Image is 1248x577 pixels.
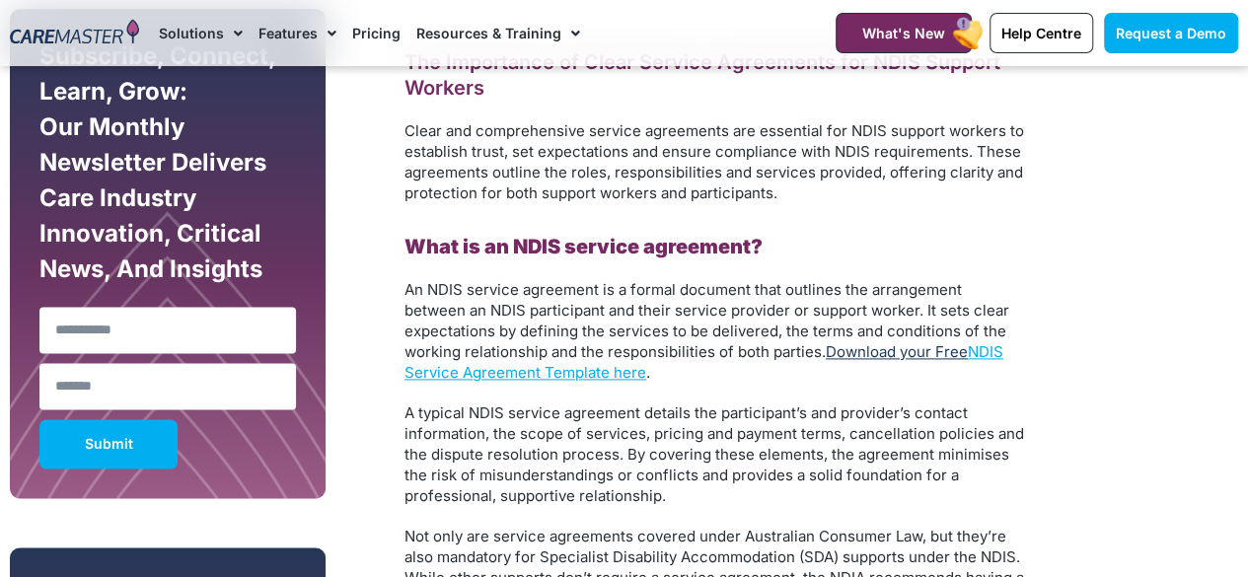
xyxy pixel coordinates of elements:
[404,279,1026,383] p: .
[1116,25,1226,41] span: Request a Demo
[404,121,1024,202] span: Clear and comprehensive service agreements are essential for NDIS support workers to establish tr...
[39,419,178,469] button: Submit
[35,38,301,297] div: Subscribe, Connect, Learn, Grow: Our Monthly Newsletter Delivers Care Industry Innovation, Critic...
[404,235,763,258] b: What is an NDIS service agreement?
[404,49,1026,101] h2: The Importance of Clear Service Agreements for NDIS Support Workers
[10,19,139,47] img: CareMaster Logo
[1104,13,1238,53] a: Request a Demo
[85,439,133,449] span: Submit
[404,403,1024,505] span: A typical NDIS service agreement details the participant’s and provider’s contact information, th...
[404,280,1009,361] span: An NDIS service agreement is a formal document that outlines the arrangement between an NDIS part...
[826,342,968,361] a: Download your Free
[862,25,945,41] span: What's New
[836,13,972,53] a: What's New
[990,13,1093,53] a: Help Centre
[1001,25,1081,41] span: Help Centre
[404,342,1003,382] a: NDIS Service Agreement Template here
